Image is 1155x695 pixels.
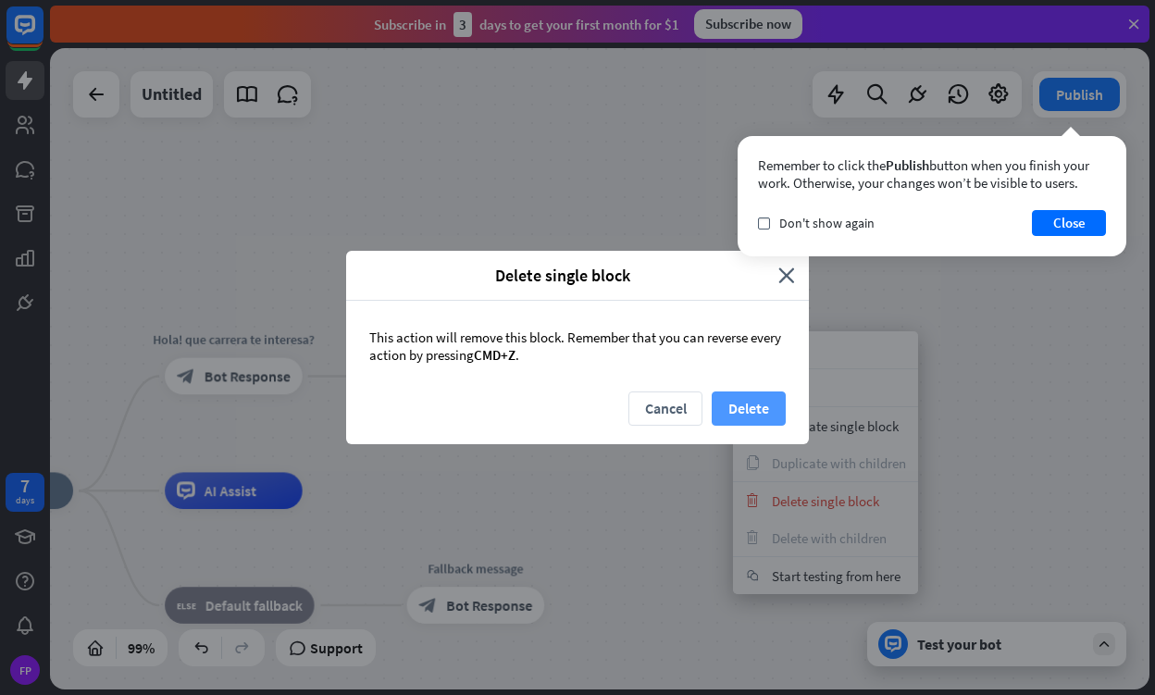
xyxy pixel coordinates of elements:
button: Cancel [628,391,702,426]
span: Don't show again [779,215,875,231]
span: CMD+Z [474,346,515,364]
i: close [778,265,795,286]
span: Publish [886,156,929,174]
div: This action will remove this block. Remember that you can reverse every action by pressing . [346,301,809,391]
button: Close [1032,210,1106,236]
span: Delete single block [360,265,764,286]
button: Delete [712,391,786,426]
button: Open LiveChat chat widget [15,7,70,63]
div: Remember to click the button when you finish your work. Otherwise, your changes won’t be visible ... [758,156,1106,192]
